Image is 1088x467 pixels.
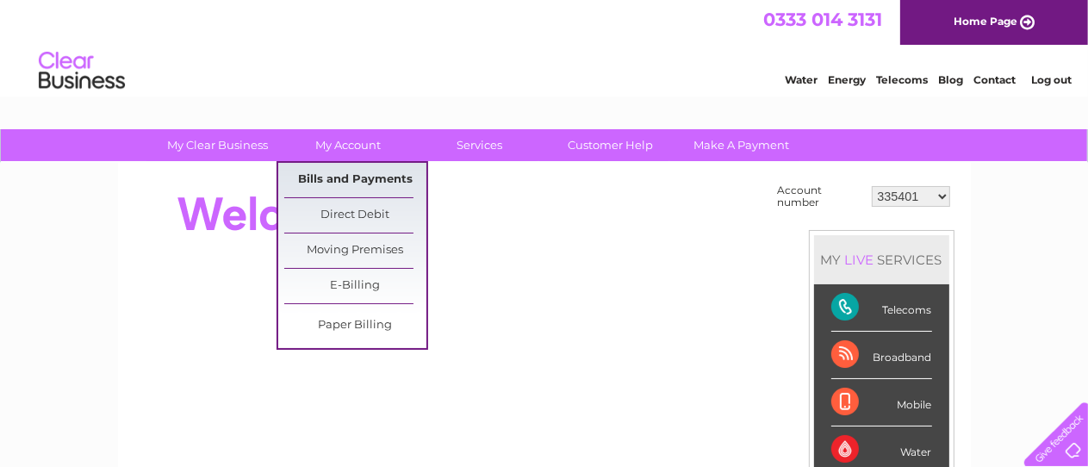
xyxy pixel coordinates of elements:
a: Make A Payment [670,129,812,161]
a: My Account [277,129,420,161]
a: Services [408,129,550,161]
a: Energy [828,73,866,86]
img: logo.png [38,45,126,97]
div: Telecoms [831,284,932,332]
a: Telecoms [876,73,928,86]
div: MY SERVICES [814,235,949,284]
a: E-Billing [284,269,426,303]
a: Bills and Payments [284,163,426,197]
a: Direct Debit [284,198,426,233]
a: Customer Help [539,129,681,161]
div: Broadband [831,332,932,379]
a: Water [785,73,818,86]
a: Log out [1031,73,1072,86]
a: Moving Premises [284,233,426,268]
a: Contact [973,73,1016,86]
a: Paper Billing [284,308,426,343]
a: 0333 014 3131 [763,9,882,30]
div: Mobile [831,379,932,427]
a: Blog [938,73,963,86]
a: My Clear Business [146,129,289,161]
div: Clear Business is a trading name of Verastar Limited (registered in [GEOGRAPHIC_DATA] No. 3667643... [138,9,952,84]
div: LIVE [842,252,878,268]
td: Account number [774,180,867,213]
